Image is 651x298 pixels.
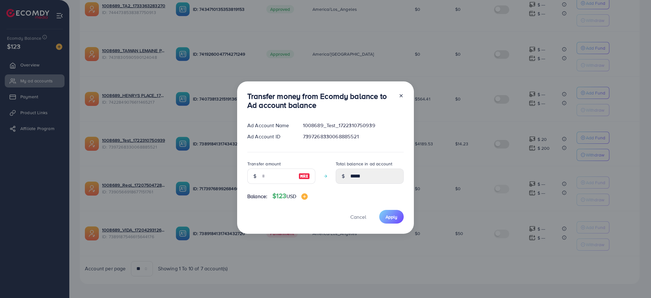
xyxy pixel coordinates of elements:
[272,192,308,200] h4: $123
[247,161,281,167] label: Transfer amount
[247,193,267,200] span: Balance:
[301,193,308,200] img: image
[386,214,397,220] span: Apply
[342,210,374,224] button: Cancel
[298,133,409,140] div: 7397268330068885521
[242,122,298,129] div: Ad Account Name
[298,172,310,180] img: image
[624,269,646,293] iframe: Chat
[247,92,394,110] h3: Transfer money from Ecomdy balance to Ad account balance
[379,210,404,224] button: Apply
[242,133,298,140] div: Ad Account ID
[286,193,296,200] span: USD
[350,213,366,220] span: Cancel
[336,161,392,167] label: Total balance in ad account
[298,122,409,129] div: 1008689_Test_1722310750939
